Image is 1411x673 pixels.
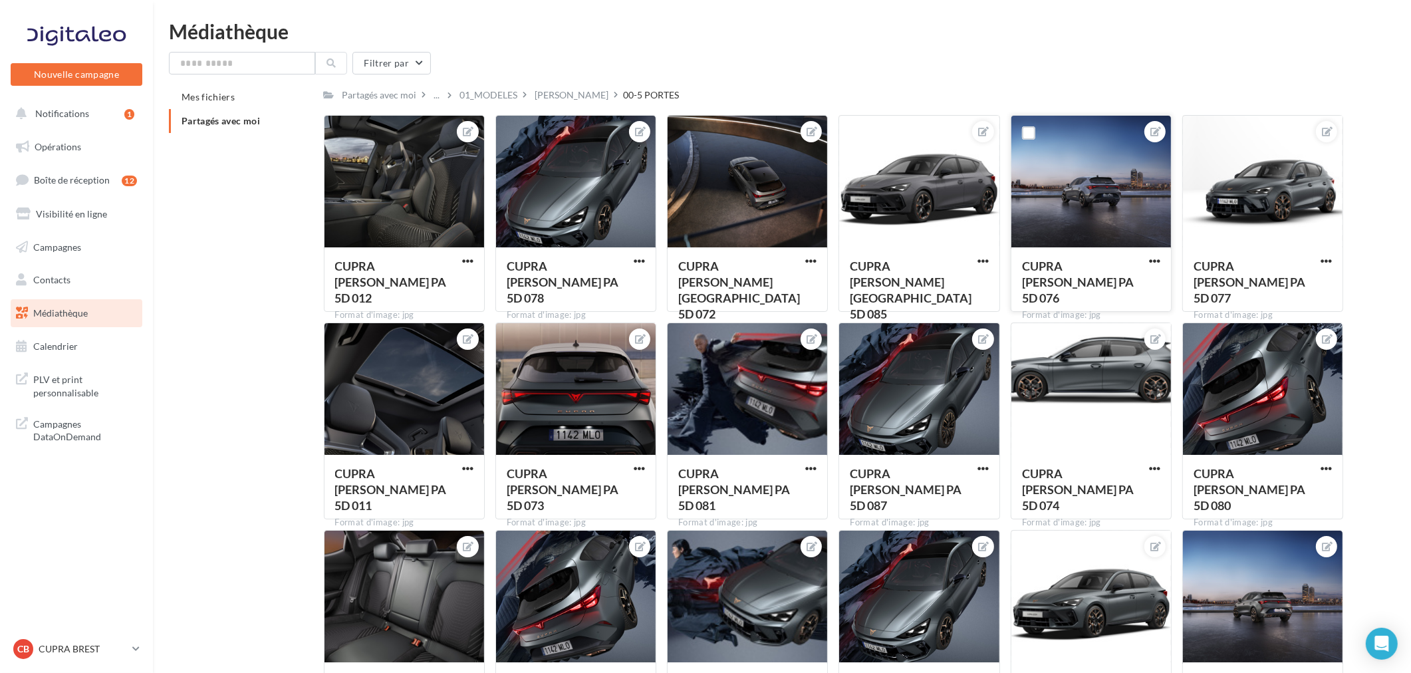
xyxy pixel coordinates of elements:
span: CUPRA LEON PA 5D 078 [507,259,618,305]
span: Opérations [35,141,81,152]
span: CUPRA LEON PA 5D 087 [850,466,962,513]
div: Médiathèque [169,21,1395,41]
a: Visibilité en ligne [8,200,145,228]
span: Campagnes [33,241,81,252]
span: CB [17,642,29,656]
span: CUPRA LEON PA 5D 012 [335,259,447,305]
a: Médiathèque [8,299,145,327]
span: Boîte de réception [34,174,110,186]
span: CUPRA LEON PA 5D 072 [678,259,800,321]
a: Contacts [8,266,145,294]
div: Format d'image: jpg [507,517,645,529]
a: CB CUPRA BREST [11,636,142,662]
span: CUPRA LEON PA 5D 073 [507,466,618,513]
p: CUPRA BREST [39,642,127,656]
span: Médiathèque [33,307,88,319]
a: Opérations [8,133,145,161]
div: 01_MODELES [460,88,518,102]
div: Format d'image: jpg [1022,517,1160,529]
div: Format d'image: jpg [335,309,473,321]
span: Calendrier [33,340,78,352]
span: Notifications [35,108,89,119]
span: Campagnes DataOnDemand [33,415,137,444]
div: Format d'image: jpg [507,309,645,321]
span: Contacts [33,274,70,285]
a: Calendrier [8,333,145,360]
span: Visibilité en ligne [36,208,107,219]
a: PLV et print personnalisable [8,365,145,404]
span: CUPRA LEON PA 5D 011 [335,466,447,513]
div: Format d'image: jpg [850,517,988,529]
span: CUPRA LEON PA 5D 074 [1022,466,1134,513]
div: ... [432,86,443,104]
span: CUPRA LEON PA 5D 077 [1194,259,1305,305]
span: CUPRA LEON PA 5D 085 [850,259,971,321]
div: [PERSON_NAME] [535,88,609,102]
button: Nouvelle campagne [11,63,142,86]
div: Format d'image: jpg [678,517,817,529]
div: 1 [124,109,134,120]
span: CUPRA LEON PA 5D 076 [1022,259,1134,305]
div: Format d'image: jpg [1194,517,1332,529]
a: Campagnes [8,233,145,261]
a: Boîte de réception12 [8,166,145,194]
div: Format d'image: jpg [1194,309,1332,321]
div: 00-5 PORTES [624,88,680,102]
button: Notifications 1 [8,100,140,128]
div: Format d'image: jpg [335,517,473,529]
span: CUPRA LEON PA 5D 080 [1194,466,1305,513]
div: Open Intercom Messenger [1366,628,1398,660]
span: PLV et print personnalisable [33,370,137,399]
div: 12 [122,176,137,186]
button: Filtrer par [352,52,431,74]
span: Mes fichiers [182,91,235,102]
span: Partagés avec moi [182,115,260,126]
a: Campagnes DataOnDemand [8,410,145,449]
span: CUPRA LEON PA 5D 081 [678,466,790,513]
div: Format d'image: jpg [1022,309,1160,321]
div: Partagés avec moi [342,88,417,102]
